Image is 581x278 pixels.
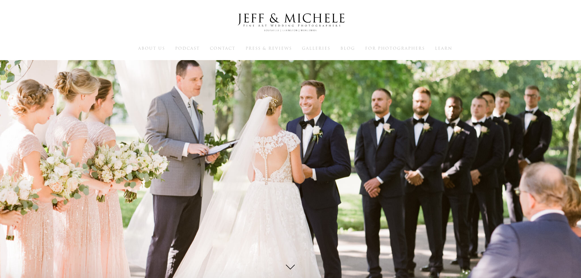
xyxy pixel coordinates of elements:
a: Podcast [175,45,200,51]
a: About Us [138,45,165,51]
a: Press & Reviews [246,45,292,51]
a: Galleries [302,45,330,51]
img: Louisville Wedding Photographers - Jeff & Michele Wedding Photographers [230,8,352,38]
a: Blog [340,45,355,51]
a: Contact [210,45,235,51]
a: Learn [435,45,452,51]
a: For Photographers [365,45,425,51]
